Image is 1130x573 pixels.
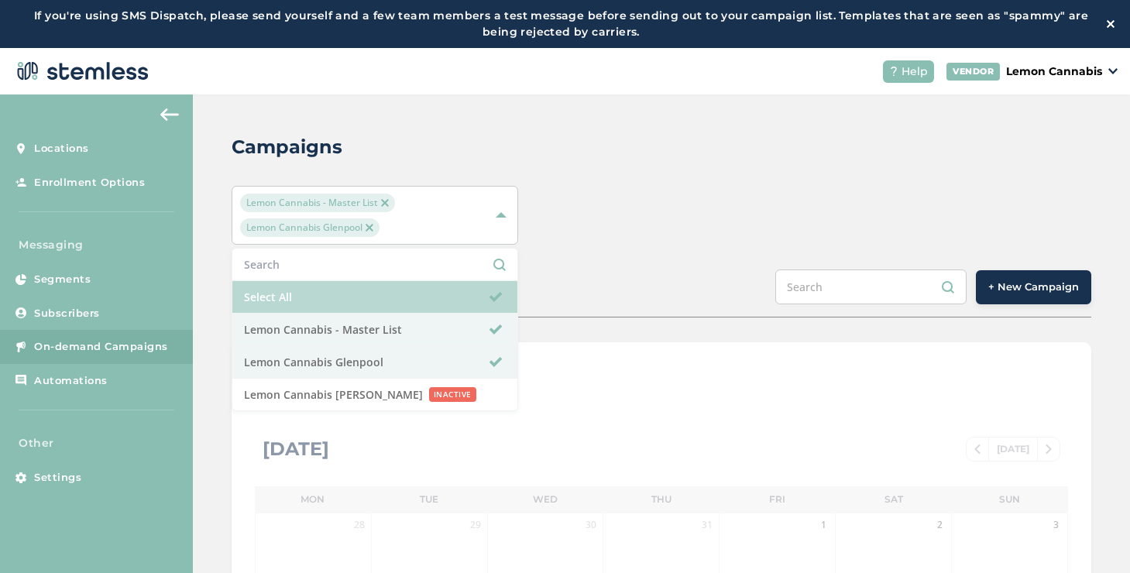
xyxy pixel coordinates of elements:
span: Locations [34,141,89,156]
span: Segments [34,272,91,287]
li: Lemon Cannabis - Master List [232,314,517,346]
span: Automations [34,373,108,389]
li: Select All [232,281,517,314]
img: icon-close-white-1ed751a3.svg [1107,20,1115,28]
span: Lemon Cannabis - Master List [240,194,395,212]
p: Lemon Cannabis [1006,63,1102,80]
li: Lemon Cannabis Glenpool [232,346,517,379]
img: icon-close-accent-8a337256.svg [366,224,373,232]
img: icon-help-white-03924b79.svg [889,67,898,76]
input: Search [775,269,967,304]
img: logo-dark-0685b13c.svg [12,56,149,87]
h2: Campaigns [232,133,342,161]
input: Search [244,256,506,273]
button: + New Campaign [976,270,1091,304]
iframe: Chat Widget [1053,499,1130,573]
img: icon-close-accent-8a337256.svg [381,199,389,207]
img: icon_down-arrow-small-66adaf34.svg [1108,68,1118,74]
span: + New Campaign [988,280,1079,295]
div: VENDOR [946,63,1000,81]
span: Lemon Cannabis Glenpool [240,218,380,237]
span: Lemon Cannabis Jenks [244,386,423,403]
span: Settings [34,470,81,486]
img: icon-arrow-back-accent-c549486e.svg [160,108,179,121]
span: Help [902,63,928,80]
label: If you're using SMS Dispatch, please send yourself and a few team members a test message before s... [15,8,1107,40]
span: Enrollment Options [34,175,145,190]
span: Subscribers [34,306,100,321]
span: On-demand Campaigns [34,339,168,355]
small: INACTIVE [429,387,476,402]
